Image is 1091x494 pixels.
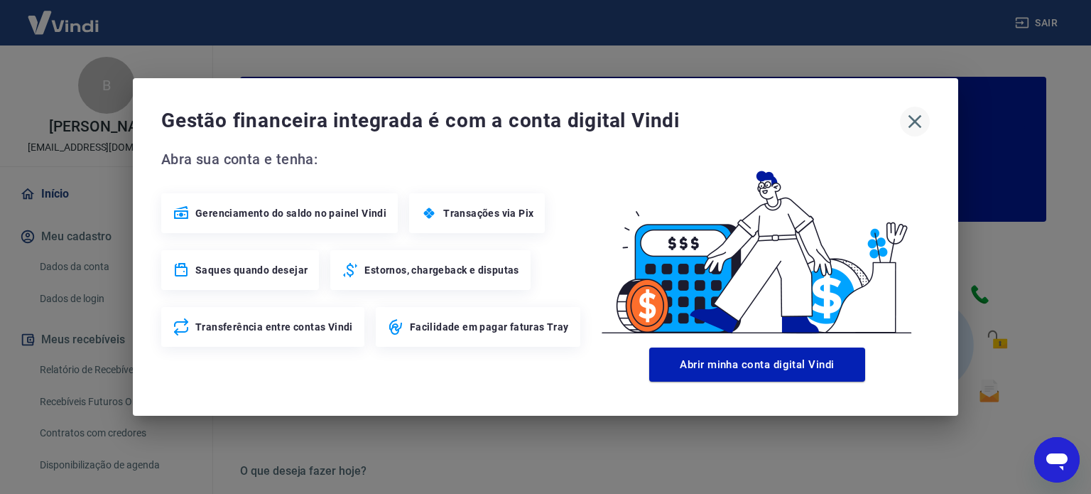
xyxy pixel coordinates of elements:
[410,320,569,334] span: Facilidade em pagar faturas Tray
[161,107,900,135] span: Gestão financeira integrada é com a conta digital Vindi
[364,263,519,277] span: Estornos, chargeback e disputas
[649,348,865,382] button: Abrir minha conta digital Vindi
[1034,437,1080,483] iframe: Botão para abrir a janela de mensagens, conversa em andamento
[195,263,308,277] span: Saques quando desejar
[195,320,353,334] span: Transferência entre contas Vindi
[161,148,585,171] span: Abra sua conta e tenha:
[585,148,930,342] img: Good Billing
[443,206,533,220] span: Transações via Pix
[195,206,386,220] span: Gerenciamento do saldo no painel Vindi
